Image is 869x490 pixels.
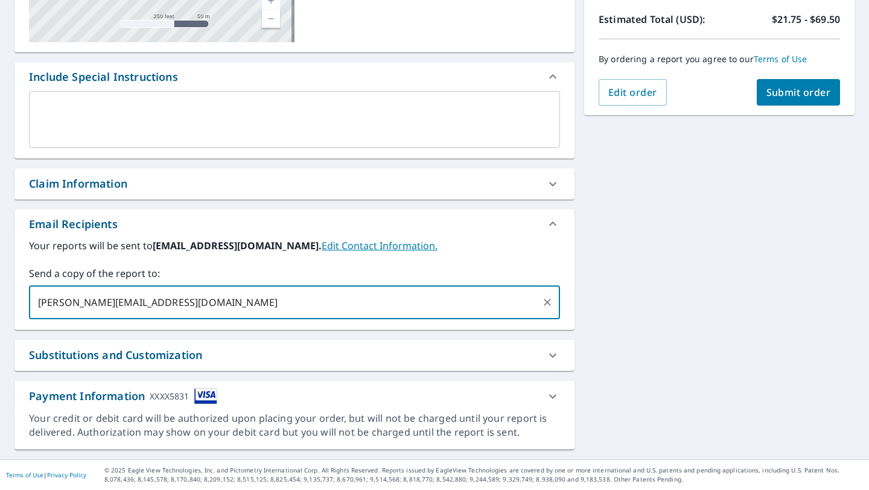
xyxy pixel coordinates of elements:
div: Email Recipients [29,216,118,232]
label: Send a copy of the report to: [29,266,560,281]
a: Terms of Use [754,53,807,65]
button: Edit order [599,79,667,106]
a: Terms of Use [6,471,43,479]
span: Submit order [766,86,831,99]
p: By ordering a report you agree to our [599,54,840,65]
div: Payment Information [29,388,217,404]
p: © 2025 Eagle View Technologies, Inc. and Pictometry International Corp. All Rights Reserved. Repo... [104,466,863,484]
span: Edit order [608,86,657,99]
div: Substitutions and Customization [29,347,202,363]
img: cardImage [194,388,217,404]
div: Claim Information [14,168,575,199]
div: Substitutions and Customization [14,340,575,371]
button: Submit order [757,79,841,106]
p: | [6,471,86,479]
label: Your reports will be sent to [29,238,560,253]
button: Clear [539,294,556,311]
p: $21.75 - $69.50 [772,12,840,27]
b: [EMAIL_ADDRESS][DOMAIN_NAME]. [153,239,322,252]
a: Current Level 17, Zoom Out [262,10,280,28]
div: XXXX5831 [150,388,189,404]
div: Claim Information [29,176,127,192]
p: Estimated Total (USD): [599,12,719,27]
div: Include Special Instructions [29,69,178,85]
a: EditContactInfo [322,239,438,252]
a: Privacy Policy [47,471,86,479]
div: Your credit or debit card will be authorized upon placing your order, but will not be charged unt... [29,412,560,439]
div: Payment InformationXXXX5831cardImage [14,381,575,412]
div: Email Recipients [14,209,575,238]
div: Include Special Instructions [14,62,575,91]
